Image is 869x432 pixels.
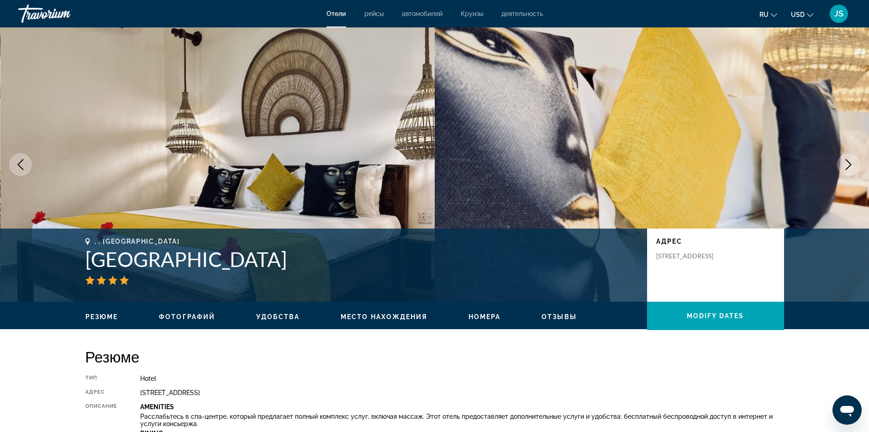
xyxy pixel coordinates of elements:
[159,313,215,321] button: Фотографий
[256,313,300,320] span: Удобства
[687,312,744,320] span: Modify Dates
[85,347,784,366] h2: Резюме
[327,10,346,17] a: Отели
[542,313,577,321] button: Отзывы
[461,10,483,17] a: Круизы
[85,313,118,321] button: Резюме
[647,302,784,330] button: Modify Dates
[656,252,729,260] p: [STREET_ADDRESS]
[791,8,813,21] button: Change currency
[759,8,777,21] button: Change language
[85,375,118,382] div: Тип
[85,313,118,320] span: Резюме
[341,313,427,320] span: Место нахождения
[364,10,384,17] a: рейсы
[18,2,110,26] a: Travorium
[656,238,775,245] p: адрес
[140,375,784,382] div: Hotel
[501,10,543,17] a: деятельность
[837,153,860,176] button: Next image
[159,313,215,320] span: Фотографий
[469,313,501,321] button: Номера
[85,389,118,396] div: адрес
[759,11,769,18] span: ru
[85,247,638,271] h1: [GEOGRAPHIC_DATA]
[827,4,851,23] button: User Menu
[95,238,180,245] span: , , [GEOGRAPHIC_DATA]
[256,313,300,321] button: Удобства
[469,313,501,320] span: Номера
[140,413,784,427] p: Расслабьтесь в спа-центре, который предлагает полный комплекс услуг, включая массаж. Этот отель п...
[140,403,174,411] b: Amenities
[832,395,862,425] iframe: Кнопка запуска окна обмена сообщениями
[834,9,843,18] span: JS
[140,389,784,396] div: [STREET_ADDRESS]
[542,313,577,320] span: Отзывы
[791,11,805,18] span: USD
[9,153,32,176] button: Previous image
[402,10,442,17] a: автомобилей
[341,313,427,321] button: Место нахождения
